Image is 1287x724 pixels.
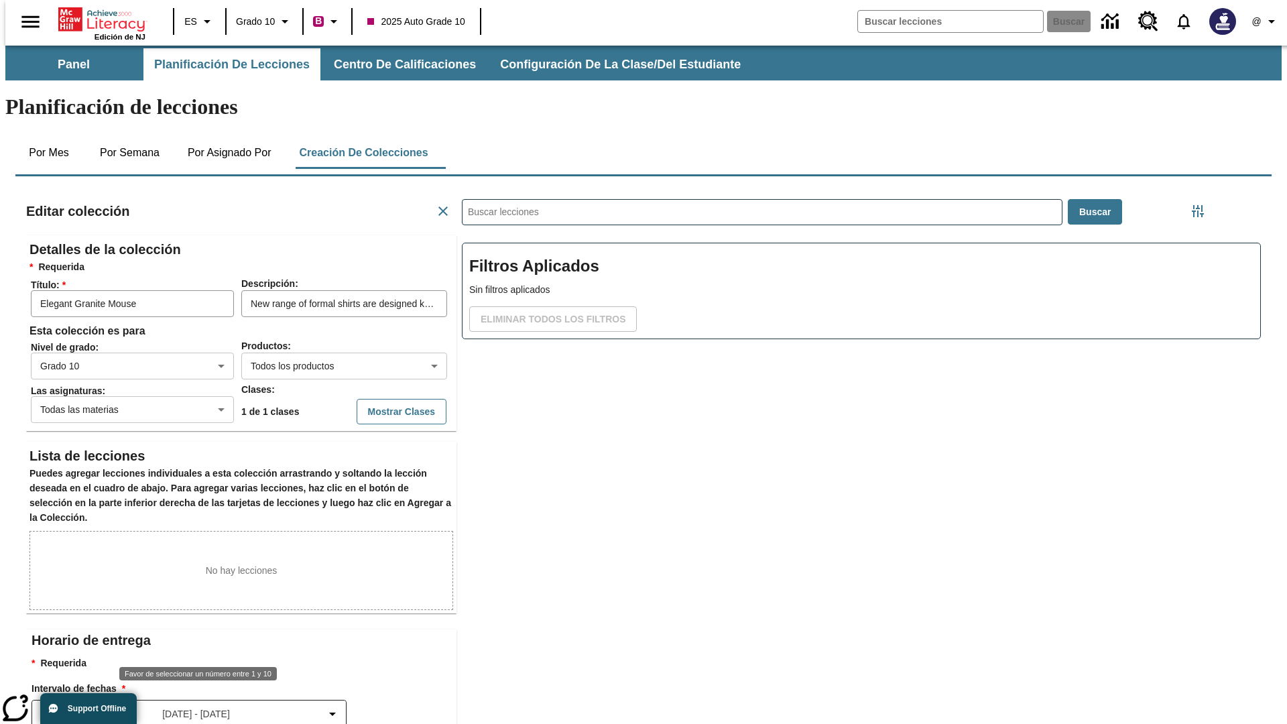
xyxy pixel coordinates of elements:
svg: Collapse Date Range Filter [324,706,341,722]
h6: Esta colección es para [29,322,453,341]
a: Centro de información [1093,3,1130,40]
span: Nivel de grado : [31,342,240,353]
input: Tí­tulo [31,290,234,317]
button: Buscar [1068,199,1122,225]
div: Favor de seleccionar un número entre 1 y 10 [119,667,277,680]
button: Planificación de lecciones [143,48,320,80]
button: Configuración de la clase/del estudiante [489,48,751,80]
span: Edición de NJ [95,33,145,41]
button: Boost El color de la clase es rojo violeta. Cambiar el color de la clase. [308,9,347,34]
a: Centro de recursos, Se abrirá en una pestaña nueva. [1130,3,1166,40]
button: Lenguaje: ES, Selecciona un idioma [178,9,221,34]
span: Tí­tulo : [31,280,240,290]
span: Productos : [241,341,291,351]
p: No hay lecciones [206,564,278,578]
button: Support Offline [40,693,137,724]
span: 2025 Auto Grade 10 [367,15,465,29]
a: Portada [58,6,145,33]
input: Buscar lecciones [463,200,1062,225]
img: Avatar [1209,8,1236,35]
h2: Horario de entrega [32,629,456,651]
button: Por mes [15,137,82,169]
p: Requerida [32,656,456,671]
button: Perfil/Configuración [1244,9,1287,34]
p: 1 de 1 clases [241,405,299,419]
div: Subbarra de navegación [5,48,753,80]
div: Grado 10 [31,353,234,379]
a: Notificaciones [1166,4,1201,39]
h2: Detalles de la colección [29,239,453,260]
div: Portada [58,5,145,41]
span: Descripción : [241,278,298,289]
h2: Editar colección [26,200,130,222]
span: @ [1251,15,1261,29]
h2: Filtros Aplicados [469,250,1253,283]
h2: Lista de lecciones [29,445,453,467]
span: [DATE] - [DATE] [162,707,230,721]
input: Buscar campo [858,11,1043,32]
button: Abrir el menú lateral [11,2,50,42]
button: Por semana [89,137,170,169]
span: Clases : [241,384,275,395]
span: ES [184,15,197,29]
p: Sin filtros aplicados [469,283,1253,297]
span: B [315,13,322,29]
h6: Requerida [29,260,453,275]
h3: Intervalo de fechas [32,682,456,697]
div: Subbarra de navegación [5,46,1282,80]
div: Todos los productos [241,353,447,379]
span: Las asignaturas : [31,385,240,396]
h6: Puedes agregar lecciones individuales a esta colección arrastrando y soltando la lección deseada ... [29,467,453,526]
button: Seleccione el intervalo de fechas opción del menú [38,706,341,722]
button: Por asignado por [177,137,282,169]
button: Cancelar [430,198,456,225]
span: Support Offline [68,704,126,713]
button: Escoja un nuevo avatar [1201,4,1244,39]
input: Descripción [241,290,447,317]
button: Mostrar Clases [357,399,446,425]
span: Grado 10 [236,15,275,29]
h1: Planificación de lecciones [5,95,1282,119]
div: Todas las materias [31,396,234,423]
div: Filtros Aplicados [462,243,1261,339]
button: Grado: Grado 10, Elige un grado [231,9,298,34]
button: Centro de calificaciones [323,48,487,80]
button: Menú lateral de filtros [1184,198,1211,225]
button: Creación de colecciones [288,137,438,169]
button: Panel [7,48,141,80]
